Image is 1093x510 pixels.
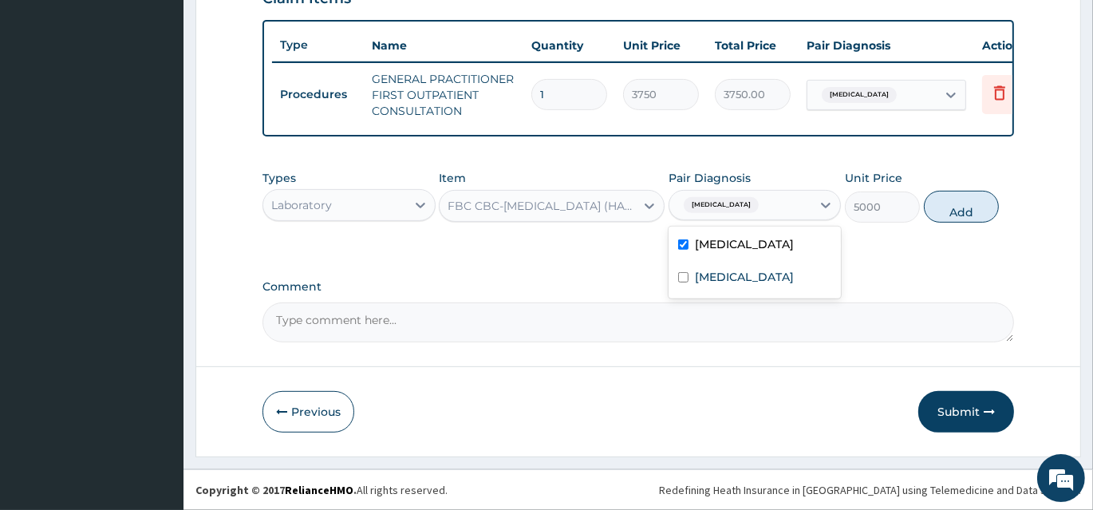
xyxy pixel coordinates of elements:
td: Procedures [272,80,364,109]
div: FBC CBC-[MEDICAL_DATA] (HAEMOGRAM) - [BLOOD] [448,198,637,214]
th: Pair Diagnosis [799,30,974,61]
th: Name [364,30,523,61]
span: [MEDICAL_DATA] [822,87,897,103]
th: Quantity [523,30,615,61]
label: Pair Diagnosis [669,170,751,186]
button: Submit [918,391,1014,433]
footer: All rights reserved. [183,469,1093,510]
label: Comment [262,280,1014,294]
label: [MEDICAL_DATA] [695,269,794,285]
label: Types [262,172,296,185]
th: Type [272,30,364,60]
label: [MEDICAL_DATA] [695,236,794,252]
div: Redefining Heath Insurance in [GEOGRAPHIC_DATA] using Telemedicine and Data Science! [659,482,1081,498]
a: RelianceHMO [285,483,353,497]
div: Laboratory [271,197,332,213]
textarea: Type your message and hit 'Enter' [8,340,304,396]
th: Total Price [707,30,799,61]
button: Previous [262,391,354,433]
div: Chat with us now [83,89,268,110]
strong: Copyright © 2017 . [195,483,357,497]
span: We're online! [93,153,220,314]
label: Unit Price [845,170,902,186]
img: d_794563401_company_1708531726252_794563401 [30,80,65,120]
th: Actions [974,30,1054,61]
button: Add [924,191,999,223]
th: Unit Price [615,30,707,61]
label: Item [439,170,466,186]
td: GENERAL PRACTITIONER FIRST OUTPATIENT CONSULTATION [364,63,523,127]
span: [MEDICAL_DATA] [684,197,759,213]
div: Minimize live chat window [262,8,300,46]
